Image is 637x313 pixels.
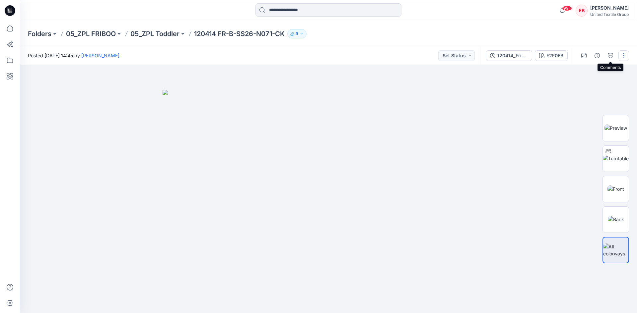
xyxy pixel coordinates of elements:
button: 120414_Friboo_RG [486,50,532,61]
a: 05_ZPL FRIBOO [66,29,116,38]
button: 9 [287,29,307,38]
div: 120414_Friboo_RG [497,52,528,59]
button: F2F0EB [535,50,568,61]
a: 05_ZPL Toddler [130,29,179,38]
div: F2F0EB [546,52,563,59]
img: All colorways [603,243,628,257]
div: [PERSON_NAME] [590,4,629,12]
img: Front [607,185,624,192]
button: Details [592,50,602,61]
img: Back [608,216,624,223]
p: 120414 FR-B-SS26-N071-CK [194,29,285,38]
a: Folders [28,29,51,38]
span: Posted [DATE] 14:45 by [28,52,119,59]
div: United Textile Group [590,12,629,17]
p: 9 [296,30,298,37]
img: Turntable [603,155,629,162]
div: EB [576,5,588,17]
a: [PERSON_NAME] [81,53,119,58]
span: 99+ [562,6,572,11]
img: Preview [604,125,627,131]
